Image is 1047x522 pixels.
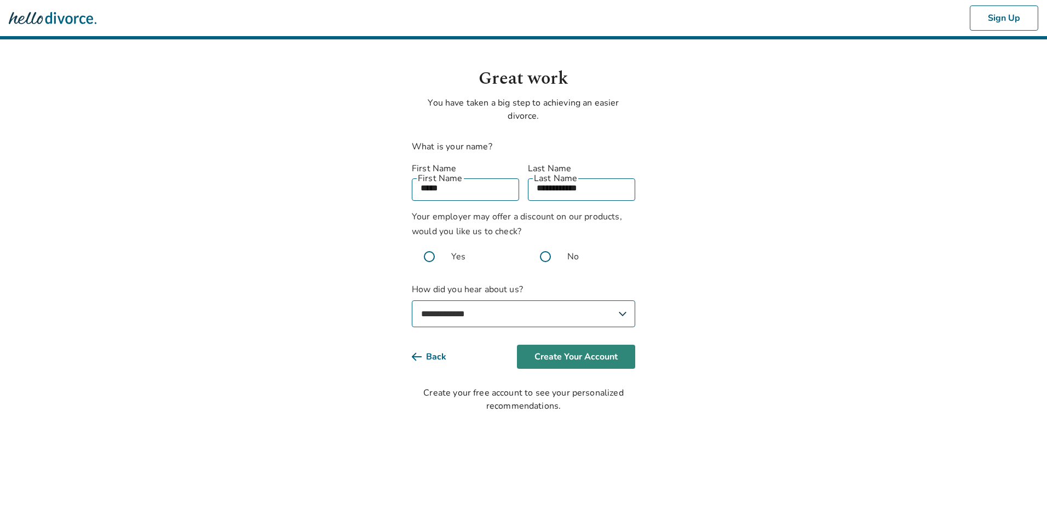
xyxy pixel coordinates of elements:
iframe: Chat Widget [992,469,1047,522]
button: Back [412,345,464,369]
label: How did you hear about us? [412,283,635,327]
label: Last Name [528,162,635,175]
span: Yes [451,250,465,263]
p: You have taken a big step to achieving an easier divorce. [412,96,635,123]
div: Create your free account to see your personalized recommendations. [412,386,635,413]
img: Hello Divorce Logo [9,7,96,29]
h1: Great work [412,66,635,92]
label: What is your name? [412,141,492,153]
span: Your employer may offer a discount on our products, would you like us to check? [412,211,622,237]
span: No [567,250,579,263]
label: First Name [412,162,519,175]
button: Create Your Account [517,345,635,369]
select: How did you hear about us? [412,300,635,327]
button: Sign Up [970,5,1038,31]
